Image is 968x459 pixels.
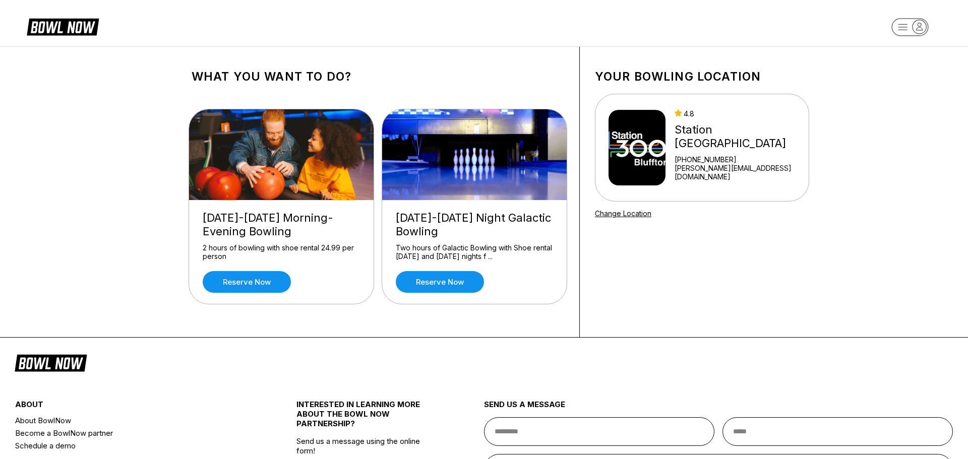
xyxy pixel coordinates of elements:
[595,209,651,218] a: Change Location
[15,414,250,427] a: About BowlNow
[189,109,375,200] img: Friday-Sunday Morning-Evening Bowling
[595,70,809,84] h1: Your bowling location
[609,110,665,185] img: Station 300 Bluffton
[203,271,291,293] a: Reserve now
[203,243,360,261] div: 2 hours of bowling with shoe rental 24.99 per person
[675,164,805,181] a: [PERSON_NAME][EMAIL_ADDRESS][DOMAIN_NAME]
[15,400,250,414] div: about
[396,211,553,238] div: [DATE]-[DATE] Night Galactic Bowling
[675,123,805,150] div: Station [GEOGRAPHIC_DATA]
[15,427,250,439] a: Become a BowlNow partner
[396,271,484,293] a: Reserve now
[675,109,805,118] div: 4.8
[192,70,564,84] h1: What you want to do?
[396,243,553,261] div: Two hours of Galactic Bowling with Shoe rental [DATE] and [DATE] nights f ...
[382,109,568,200] img: Friday-Saturday Night Galactic Bowling
[484,400,953,417] div: send us a message
[203,211,360,238] div: [DATE]-[DATE] Morning-Evening Bowling
[15,439,250,452] a: Schedule a demo
[675,155,805,164] div: [PHONE_NUMBER]
[296,400,437,436] div: INTERESTED IN LEARNING MORE ABOUT THE BOWL NOW PARTNERSHIP?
